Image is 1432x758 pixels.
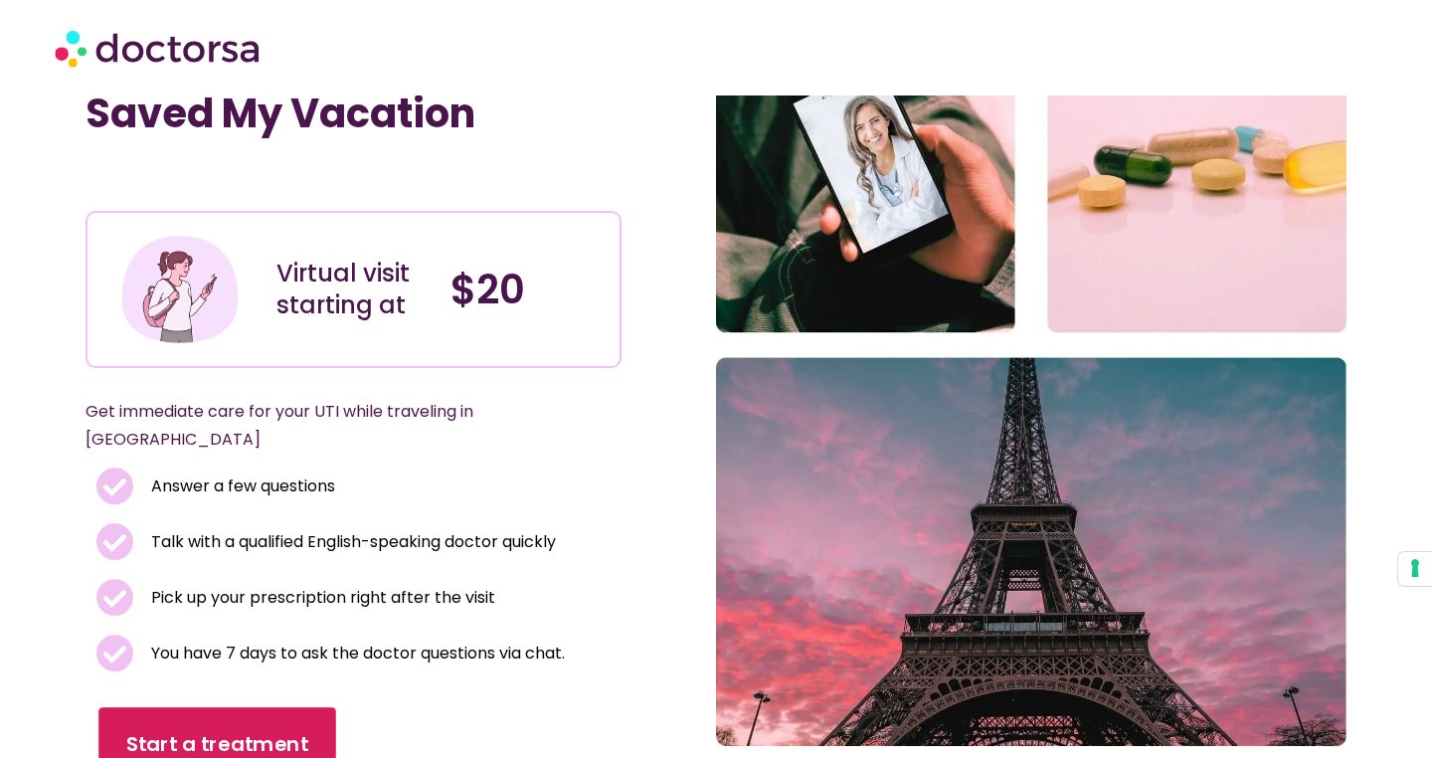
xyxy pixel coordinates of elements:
[146,640,565,667] span: You have 7 days to ask the doctor questions via chat.
[1398,552,1432,586] button: Your consent preferences for tracking technologies
[95,167,394,191] iframe: Customer reviews powered by Trustpilot
[118,228,242,351] img: Illustration depicting a young woman in a casual outfit, engaged with her smartphone. She has a p...
[450,266,605,313] h4: $20
[146,473,335,500] span: Answer a few questions
[146,528,556,556] span: Talk with a qualified English-speaking doctor quickly
[146,584,495,612] span: Pick up your prescription right after the visit
[276,258,431,321] div: Virtual visit starting at
[86,398,574,454] p: Get immediate care for your UTI while traveling in [GEOGRAPHIC_DATA]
